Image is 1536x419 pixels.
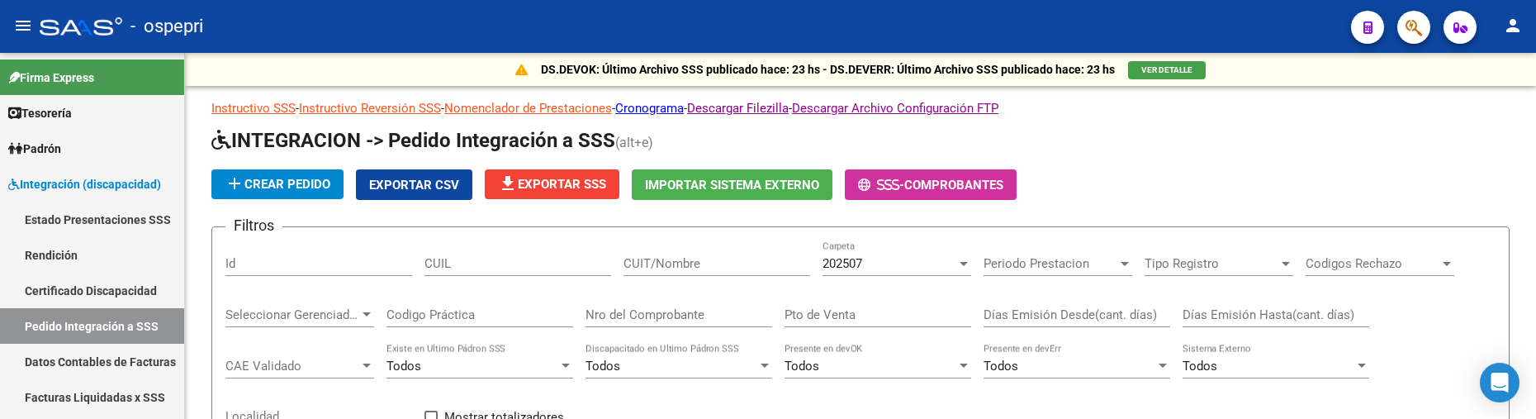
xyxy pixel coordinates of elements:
span: Todos [585,359,620,374]
h3: Filtros [225,214,282,237]
span: CAE Validado [225,359,359,374]
span: Importar Sistema Externo [645,178,819,193]
a: Descargar Filezilla [687,101,789,116]
p: - - - - - [211,99,1510,117]
div: Open Intercom Messenger [1480,363,1519,402]
span: Padrón [8,140,61,158]
span: Todos [785,359,819,374]
span: Exportar CSV [369,178,459,193]
span: Firma Express [8,69,94,87]
button: Exportar CSV [356,169,472,200]
button: VER DETALLE [1128,61,1206,79]
mat-icon: person [1503,16,1523,36]
span: Todos [984,359,1018,374]
span: Integración (discapacidad) [8,175,161,193]
span: - ospepri [130,8,203,45]
span: Exportar SSS [498,177,606,192]
span: Periodo Prestacion [984,256,1117,271]
span: Tipo Registro [1145,256,1278,271]
span: Comprobantes [904,178,1003,193]
button: Exportar SSS [485,169,619,199]
span: 202507 [823,256,862,271]
a: Instructivo Reversión SSS [299,101,441,116]
button: -Comprobantes [845,169,1017,200]
mat-icon: add [225,174,244,193]
button: Crear Pedido [211,169,344,199]
span: (alt+e) [615,135,653,150]
span: - [858,178,904,193]
span: Crear Pedido [225,177,330,192]
span: Seleccionar Gerenciador [225,307,359,322]
a: Descargar Archivo Configuración FTP [792,101,998,116]
span: Tesorería [8,104,72,122]
a: Nomenclador de Prestaciones [444,101,612,116]
button: Importar Sistema Externo [632,169,832,200]
p: DS.DEVOK: Último Archivo SSS publicado hace: 23 hs - DS.DEVERR: Último Archivo SSS publicado hace... [541,60,1115,79]
span: VER DETALLE [1141,65,1192,74]
span: Todos [1183,359,1217,374]
span: INTEGRACION -> Pedido Integración a SSS [211,129,615,152]
span: Todos [386,359,421,374]
span: Codigos Rechazo [1306,256,1439,271]
mat-icon: menu [13,16,33,36]
a: Cronograma [615,101,684,116]
a: Instructivo SSS [211,101,296,116]
mat-icon: file_download [498,174,518,193]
